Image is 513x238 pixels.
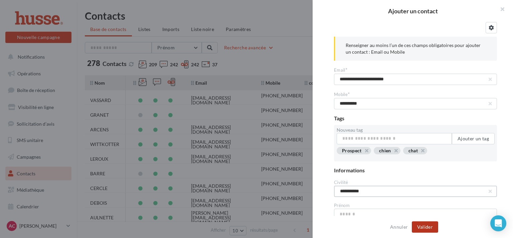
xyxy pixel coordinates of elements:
[379,148,391,153] div: chien
[334,202,497,209] div: Prénom
[346,42,486,55] p: Renseigner au moins l’un de ces champs obligatoires pour ajouter un contact : Email ou Mobile
[408,148,418,153] div: chat
[387,223,410,231] button: Annuler
[337,128,494,132] label: Nouveau tag
[334,90,497,98] div: Mobile
[490,215,506,231] div: Open Intercom Messenger
[412,221,438,233] button: Valider
[342,148,362,153] div: Prospect
[323,8,502,14] h2: Ajouter un contact
[452,133,495,144] button: Ajouter un tag
[334,66,497,74] div: Email
[334,167,497,174] div: Informations
[334,115,497,122] div: Tags
[334,179,497,186] div: Civilité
